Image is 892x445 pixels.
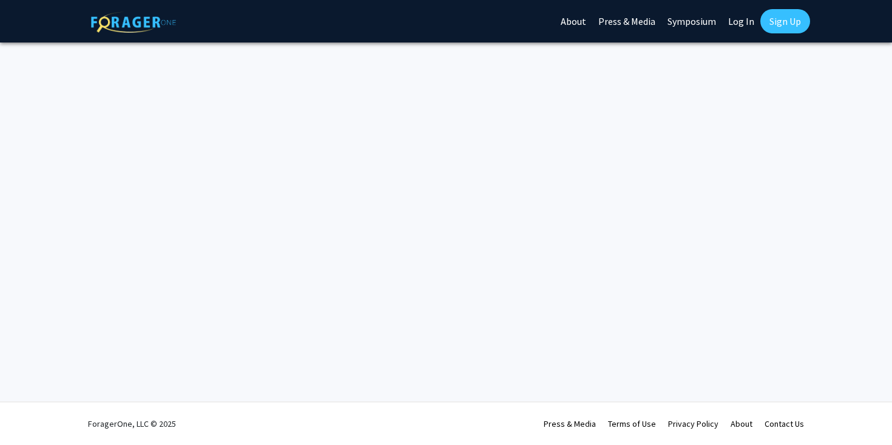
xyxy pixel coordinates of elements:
img: ForagerOne Logo [91,12,176,33]
a: Press & Media [544,418,596,429]
a: Contact Us [765,418,804,429]
a: Terms of Use [608,418,656,429]
a: Privacy Policy [668,418,718,429]
a: About [731,418,752,429]
a: Sign Up [760,9,810,33]
div: ForagerOne, LLC © 2025 [88,403,176,445]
